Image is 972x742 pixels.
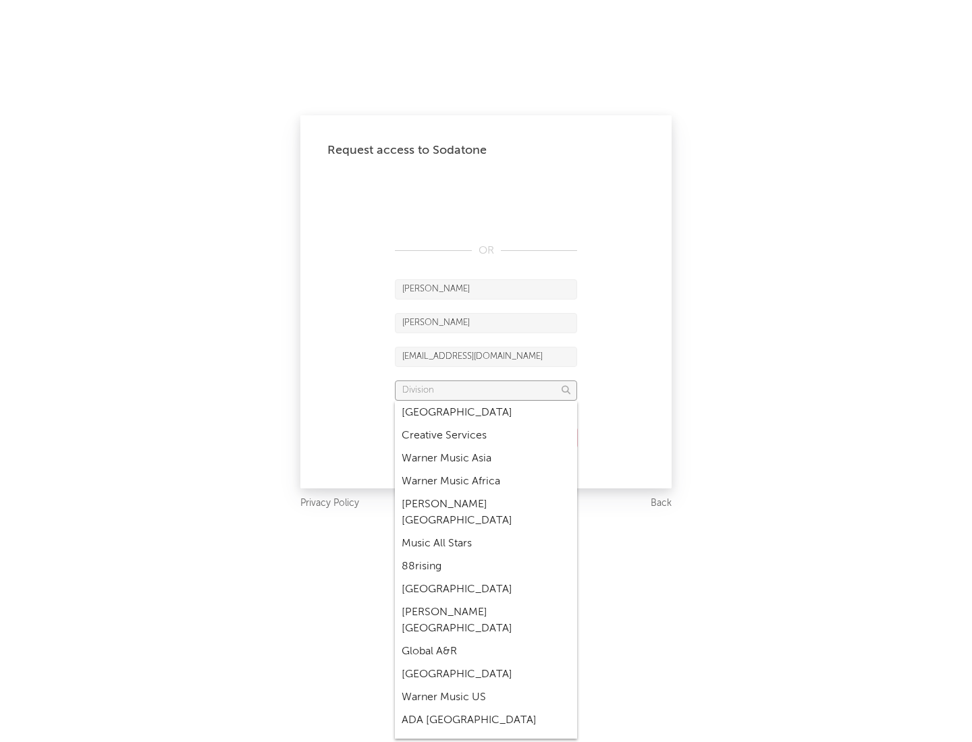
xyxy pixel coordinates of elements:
[300,495,359,512] a: Privacy Policy
[395,243,577,259] div: OR
[395,709,577,732] div: ADA [GEOGRAPHIC_DATA]
[651,495,672,512] a: Back
[395,380,577,401] input: Division
[395,532,577,555] div: Music All Stars
[395,470,577,493] div: Warner Music Africa
[395,555,577,578] div: 88rising
[395,578,577,601] div: [GEOGRAPHIC_DATA]
[395,663,577,686] div: [GEOGRAPHIC_DATA]
[395,401,577,424] div: [GEOGRAPHIC_DATA]
[395,447,577,470] div: Warner Music Asia
[395,279,577,299] input: First Name
[395,493,577,532] div: [PERSON_NAME] [GEOGRAPHIC_DATA]
[395,313,577,333] input: Last Name
[395,686,577,709] div: Warner Music US
[395,424,577,447] div: Creative Services
[395,347,577,367] input: Email
[395,601,577,640] div: [PERSON_NAME] [GEOGRAPHIC_DATA]
[395,640,577,663] div: Global A&R
[327,142,645,159] div: Request access to Sodatone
